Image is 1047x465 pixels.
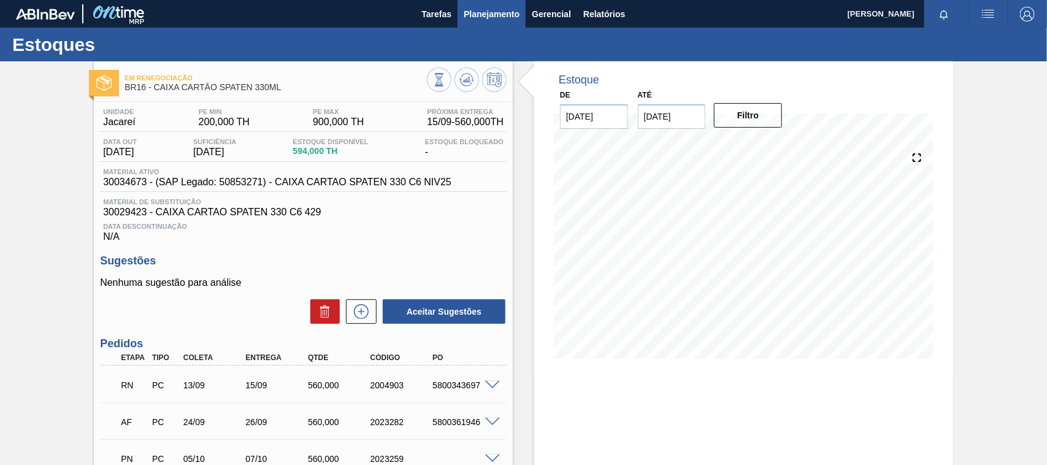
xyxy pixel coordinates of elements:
[103,168,451,175] span: Material ativo
[293,147,368,156] span: 594,000 TH
[193,147,236,158] span: [DATE]
[149,417,181,427] div: Pedido de Compra
[464,7,520,21] span: Planejamento
[1020,7,1035,21] img: Logout
[103,117,135,128] span: Jacareí
[427,67,451,92] button: Visão Geral dos Estoques
[482,67,507,92] button: Programar Estoque
[367,417,437,427] div: 2023282
[100,255,507,267] h3: Sugestões
[149,454,181,464] div: Pedido de Compra
[180,380,250,390] div: 13/09/2025
[103,207,504,218] span: 30029423 - CAIXA CARTAO SPATEN 330 C6 429
[16,9,75,20] img: TNhmsLtSVTkK8tSr43FrP2fwEKptu5GPRR3wAAAABJRU5ErkJggg==
[559,74,599,86] div: Estoque
[199,117,250,128] span: 200,000 TH
[425,138,504,145] span: Estoque Bloqueado
[367,353,437,362] div: Código
[305,454,374,464] div: 560,000
[242,454,312,464] div: 07/10/2025
[193,138,236,145] span: Suficiência
[429,380,499,390] div: 5800343697
[304,299,340,324] div: Excluir Sugestões
[422,138,507,158] div: -
[305,353,374,362] div: Qtde
[421,7,451,21] span: Tarefas
[305,380,374,390] div: 560,000
[242,353,312,362] div: Entrega
[149,353,181,362] div: Tipo
[96,75,112,91] img: Ícone
[429,353,499,362] div: PO
[125,83,427,92] span: BR16 - CAIXA CARTÃO SPATEN 330ML
[149,380,181,390] div: Pedido de Compra
[118,372,150,399] div: Em renegociação
[427,117,504,128] span: 15/09 - 560,000 TH
[125,74,427,82] span: Em renegociação
[103,108,135,115] span: Unidade
[383,299,505,324] button: Aceitar Sugestões
[638,104,706,129] input: dd/mm/yyyy
[121,417,147,427] p: AF
[118,409,150,436] div: Aguardando Faturamento
[367,380,437,390] div: 2004903
[121,380,147,390] p: RN
[981,7,995,21] img: userActions
[583,7,625,21] span: Relatórios
[100,277,507,288] p: Nenhuma sugestão para análise
[340,299,377,324] div: Nova sugestão
[100,218,507,242] div: N/A
[180,417,250,427] div: 24/09/2025
[121,454,147,464] p: PN
[242,417,312,427] div: 26/09/2025
[180,454,250,464] div: 05/10/2025
[638,91,652,99] label: Até
[427,108,504,115] span: Próxima Entrega
[377,298,507,325] div: Aceitar Sugestões
[313,108,364,115] span: PE MAX
[242,380,312,390] div: 15/09/2025
[103,198,504,206] span: Material de Substituição
[367,454,437,464] div: 2023259
[313,117,364,128] span: 900,000 TH
[305,417,374,427] div: 560,000
[103,138,137,145] span: Data out
[100,337,507,350] h3: Pedidos
[924,6,964,23] button: Notificações
[293,138,368,145] span: Estoque Disponível
[454,67,479,92] button: Atualizar Gráfico
[12,37,230,52] h1: Estoques
[532,7,571,21] span: Gerencial
[103,177,451,188] span: 30034673 - (SAP Legado: 50853271) - CAIXA CARTAO SPATEN 330 C6 NIV25
[560,91,570,99] label: De
[199,108,250,115] span: PE MIN
[180,353,250,362] div: Coleta
[429,417,499,427] div: 5800361946
[103,223,504,230] span: Data Descontinuação
[560,104,628,129] input: dd/mm/yyyy
[714,103,782,128] button: Filtro
[118,353,150,362] div: Etapa
[103,147,137,158] span: [DATE]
